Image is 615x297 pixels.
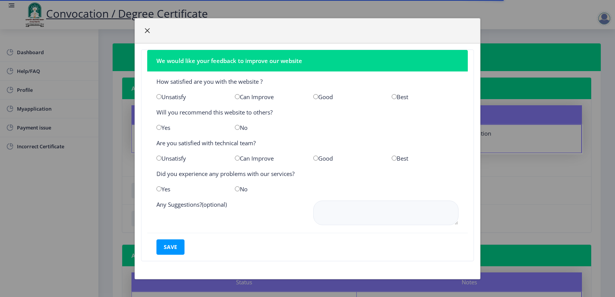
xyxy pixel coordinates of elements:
[151,185,229,193] div: Yes
[307,93,386,101] div: Good
[151,201,307,227] div: Any Suggestions?(optional)
[229,124,307,131] div: No
[151,154,229,162] div: Unsatisfy
[386,93,464,101] div: Best
[229,185,307,193] div: No
[151,78,464,85] div: How satisfied are you with the website ?
[386,154,464,162] div: Best
[151,108,464,116] div: Will you recommend this website to others?
[151,170,464,178] div: Did you experience any problems with our services?
[151,93,229,101] div: Unsatisfy
[151,139,464,147] div: Are you satisfied with technical team?
[156,239,184,255] button: save
[147,50,468,71] nb-card-header: We would like your feedback to improve our website
[307,154,386,162] div: Good
[151,124,229,131] div: Yes
[229,93,307,101] div: Can Improve
[229,154,307,162] div: Can Improve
